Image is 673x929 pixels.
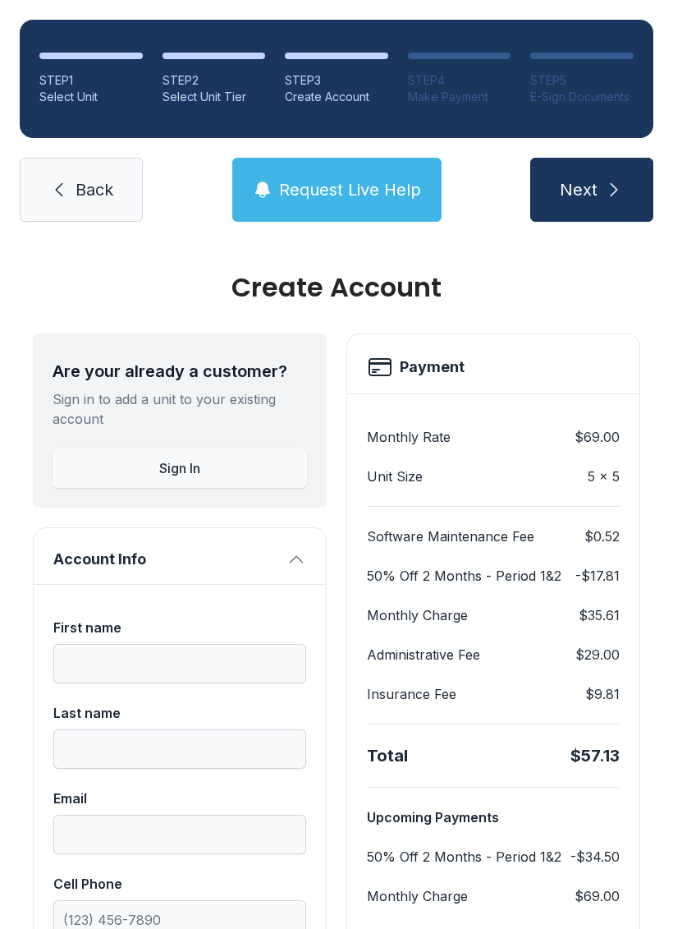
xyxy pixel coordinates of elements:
[367,427,451,447] dt: Monthly Rate
[76,178,113,201] span: Back
[53,548,280,571] span: Account Info
[53,644,306,683] input: First name
[367,566,561,586] dt: 50% Off 2 Months - Period 1&2
[367,847,561,867] dt: 50% Off 2 Months - Period 1&2
[285,89,388,105] div: Create Account
[34,528,326,584] button: Account Info
[163,89,266,105] div: Select Unit Tier
[530,89,634,105] div: E-Sign Documents
[560,178,597,201] span: Next
[53,703,306,723] div: Last name
[570,744,620,767] div: $57.13
[530,72,634,89] div: STEP 5
[367,527,534,546] dt: Software Maintenance Fee
[53,360,307,383] div: Are your already a customer?
[367,886,468,906] dt: Monthly Charge
[39,72,143,89] div: STEP 1
[279,178,421,201] span: Request Live Help
[367,807,620,827] h3: Upcoming Payments
[53,874,306,894] div: Cell Phone
[163,72,266,89] div: STEP 2
[408,89,511,105] div: Make Payment
[33,274,640,301] div: Create Account
[400,356,465,379] h2: Payment
[367,744,408,767] div: Total
[367,605,468,625] dt: Monthly Charge
[570,847,620,867] dd: -$34.50
[367,467,423,486] dt: Unit Size
[53,389,307,429] div: Sign in to add a unit to your existing account
[53,729,306,769] input: Last name
[367,645,480,665] dt: Administrative Fee
[159,458,200,478] span: Sign In
[53,815,306,854] input: Email
[39,89,143,105] div: Select Unit
[53,789,306,808] div: Email
[588,467,620,486] dd: 5 x 5
[584,527,620,546] dd: $0.52
[575,427,620,447] dd: $69.00
[285,72,388,89] div: STEP 3
[579,605,620,625] dd: $35.61
[367,684,456,704] dt: Insurance Fee
[575,645,620,665] dd: $29.00
[408,72,511,89] div: STEP 4
[575,566,620,586] dd: -$17.81
[53,618,306,637] div: First name
[575,886,620,906] dd: $69.00
[585,684,620,704] dd: $9.81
